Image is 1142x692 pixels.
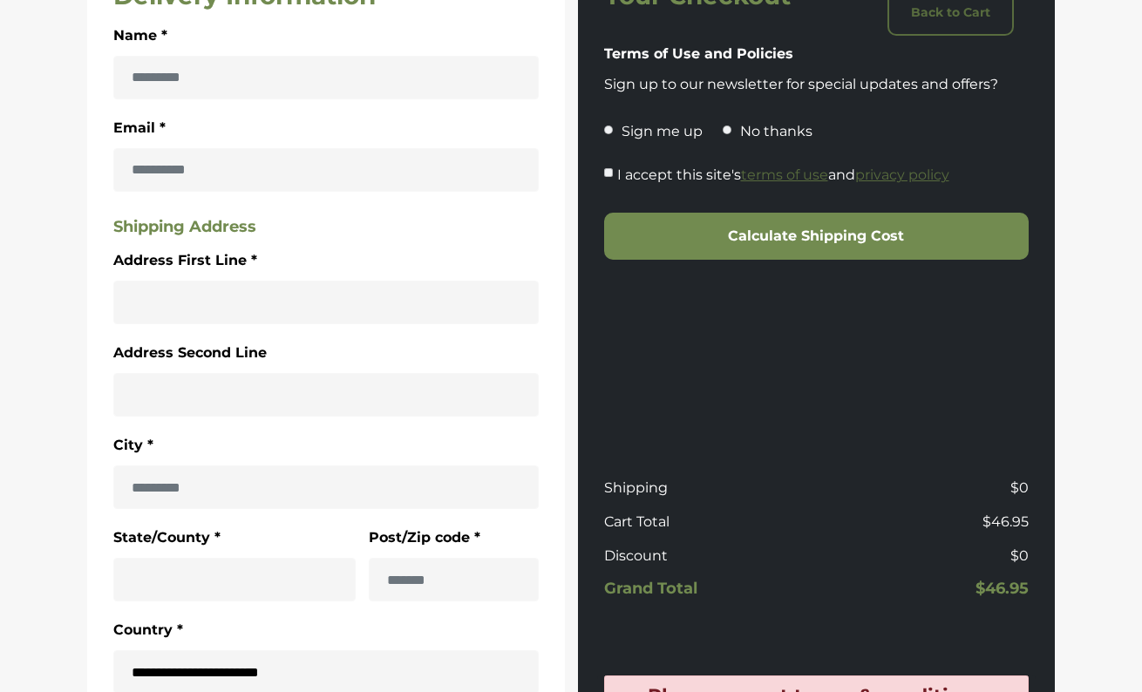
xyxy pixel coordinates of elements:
p: $0 [823,478,1029,499]
label: I accept this site's and [617,164,949,187]
label: Email * [113,117,166,139]
label: Terms of Use and Policies [604,43,793,65]
p: $46.95 [823,512,1029,533]
p: Discount [604,546,810,566]
p: Cart Total [604,512,810,533]
label: Post/Zip code * [369,526,480,549]
h5: Grand Total [604,580,810,599]
button: Calculate Shipping Cost [604,213,1030,260]
a: privacy policy [855,166,949,183]
label: Address Second Line [113,342,267,364]
label: State/County * [113,526,221,549]
h5: $46.95 [823,580,1029,599]
label: Address First Line * [113,249,257,272]
label: Name * [113,24,167,47]
label: City * [113,434,153,457]
a: terms of use [741,166,828,183]
p: Shipping [604,478,810,499]
p: Sign up to our newsletter for special updates and offers? [604,74,1030,95]
label: Country * [113,619,183,641]
h5: Shipping Address [113,218,539,237]
p: Sign me up [622,121,703,142]
p: $0 [823,546,1029,566]
p: No thanks [740,121,812,142]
